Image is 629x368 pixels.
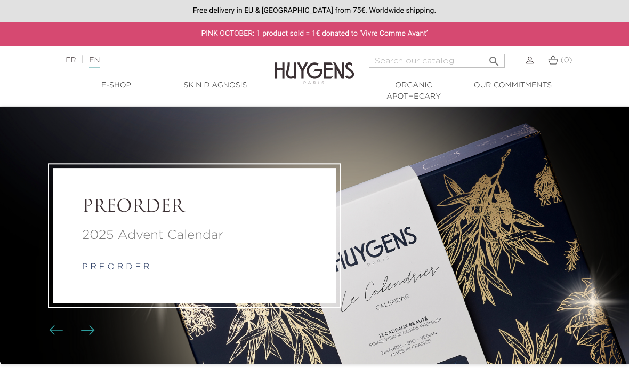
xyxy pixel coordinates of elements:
[364,80,463,102] a: Organic Apothecary
[463,80,562,91] a: Our commitments
[66,57,76,64] a: FR
[275,45,354,86] img: Huygens
[561,57,572,64] span: (0)
[82,226,307,245] a: 2025 Advent Calendar
[89,57,100,68] a: EN
[488,52,501,65] i: 
[369,54,505,68] input: Search
[485,51,504,65] button: 
[53,323,88,339] div: Carousel buttons
[166,80,265,91] a: Skin Diagnosis
[82,197,307,218] a: PREORDER
[67,80,166,91] a: E-Shop
[82,263,150,271] a: p r e o r d e r
[60,54,254,67] div: |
